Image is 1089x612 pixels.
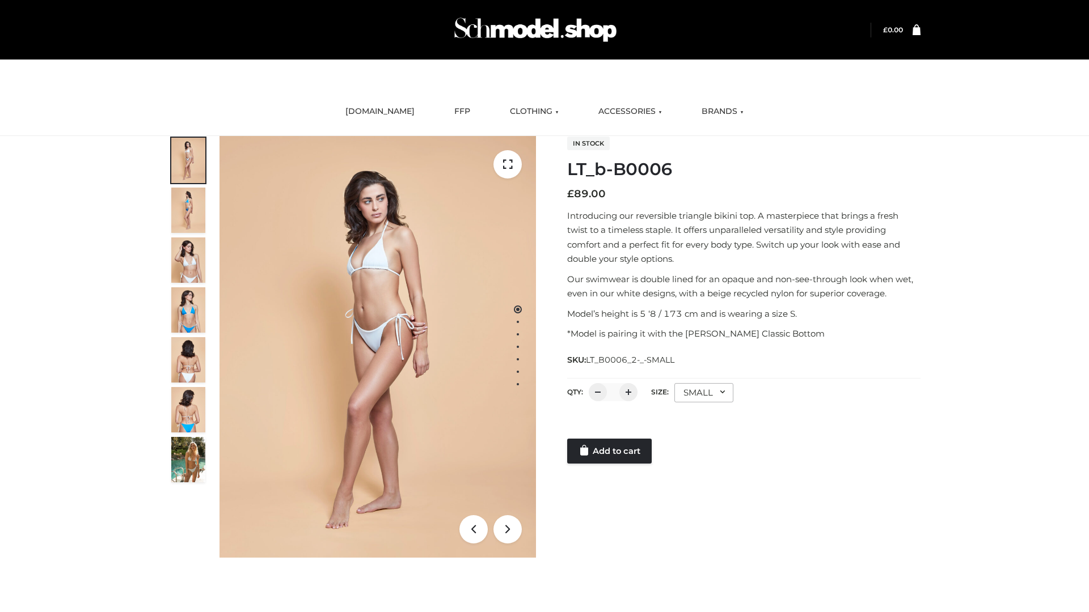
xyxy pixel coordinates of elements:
[501,99,567,124] a: CLOTHING
[171,437,205,482] img: Arieltop_CloudNine_AzureSky2.jpg
[171,237,205,283] img: ArielClassicBikiniTop_CloudNine_AzureSky_OW114ECO_3-scaled.jpg
[883,25,888,34] span: £
[567,307,921,321] p: Model’s height is 5 ‘8 / 173 cm and is wearing a size S.
[337,99,423,124] a: [DOMAIN_NAME]
[567,388,583,396] label: QTY:
[883,25,903,34] bdi: 0.00
[567,159,921,180] h1: LT_b-B0006
[651,388,669,396] label: Size:
[693,99,752,124] a: BRANDS
[450,7,621,52] img: Schmodel Admin 964
[567,209,921,266] p: Introducing our reversible triangle bikini top. A masterpiece that brings a fresh twist to a time...
[674,383,733,402] div: SMALL
[171,337,205,382] img: ArielClassicBikiniTop_CloudNine_AzureSky_OW114ECO_7-scaled.jpg
[567,353,676,367] span: SKU:
[567,326,921,341] p: *Model is pairing it with the [PERSON_NAME] Classic Bottom
[220,136,536,558] img: ArielClassicBikiniTop_CloudNine_AzureSky_OW114ECO_1
[567,137,610,150] span: In stock
[171,138,205,183] img: ArielClassicBikiniTop_CloudNine_AzureSky_OW114ECO_1-scaled.jpg
[171,387,205,432] img: ArielClassicBikiniTop_CloudNine_AzureSky_OW114ECO_8-scaled.jpg
[567,272,921,301] p: Our swimwear is double lined for an opaque and non-see-through look when wet, even in our white d...
[590,99,670,124] a: ACCESSORIES
[586,355,674,365] span: LT_B0006_2-_-SMALL
[567,188,574,200] span: £
[567,439,652,464] a: Add to cart
[446,99,479,124] a: FFP
[171,188,205,233] img: ArielClassicBikiniTop_CloudNine_AzureSky_OW114ECO_2-scaled.jpg
[567,188,606,200] bdi: 89.00
[883,25,903,34] a: £0.00
[171,287,205,333] img: ArielClassicBikiniTop_CloudNine_AzureSky_OW114ECO_4-scaled.jpg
